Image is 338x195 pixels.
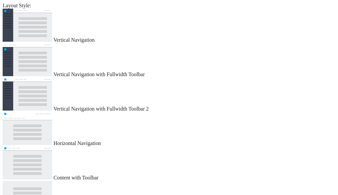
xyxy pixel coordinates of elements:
span: Content with Toolbar [53,175,98,180]
img: vertical-nav-with-full-toolbar-2.jpg [3,77,52,111]
img: content-with-toolbar.jpg [3,146,52,179]
img: vertical-nav.jpg [3,9,52,42]
md-radio-button: Content with Toolbar [3,146,335,181]
md-radio-button: Vertical Navigation with Fullwidth Toolbar [3,43,335,77]
md-radio-button: Vertical Navigation with Fullwidth Toolbar 2 [3,77,335,112]
span: Vertical Navigation [53,37,95,43]
span: Horizontal Navigation [53,140,101,146]
img: vertical-nav-with-full-toolbar.jpg [3,43,52,76]
md-radio-button: Horizontal Navigation [3,112,335,146]
span: Vertical Navigation with Fullwidth Toolbar 2 [53,106,149,112]
span: Vertical Navigation with Fullwidth Toolbar [53,72,145,77]
div: Layout Style: [3,3,335,9]
md-radio-button: Vertical Navigation [3,9,335,43]
img: horizontal-nav.jpg [3,112,52,145]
